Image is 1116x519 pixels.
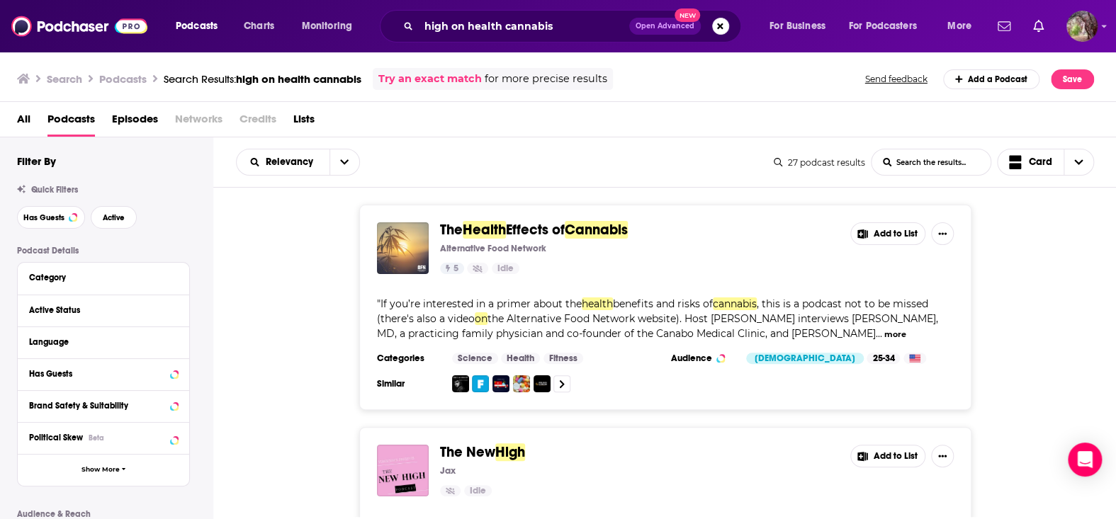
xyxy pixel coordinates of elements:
img: Freedom to Choose - Rich Kollenberg's Podcast [472,375,489,392]
span: Idle [470,484,486,498]
a: Fitness [543,353,583,364]
span: high on health cannabis [236,72,361,86]
a: TheHealthEffects ofCannabis [440,222,628,238]
div: 25-34 [867,353,900,364]
img: The Health Effects of Cannabis [377,222,429,274]
h3: Categories [377,353,441,364]
div: Has Guests [29,369,166,379]
div: Beta [89,433,104,443]
span: New [675,8,700,22]
button: Political SkewBeta [29,428,178,446]
h3: Search [47,72,82,86]
span: " [377,297,938,340]
span: on [475,312,487,325]
button: Category [29,268,178,286]
span: Logged in as MSanz [1066,11,1098,42]
a: Health [501,353,540,364]
a: Lists [293,108,315,137]
span: Podcasts [176,16,218,36]
img: Podchaser - Follow, Share and Rate Podcasts [11,13,147,40]
p: Alternative Food Network [440,243,546,254]
div: [DEMOGRAPHIC_DATA] [746,353,864,364]
span: Cannabis [565,221,628,239]
a: Search Results:high on health cannabis [164,72,361,86]
span: Effects of [506,221,565,239]
button: Language [29,333,178,350]
a: Science [452,353,498,364]
span: the Alternative Food Network website). Host [PERSON_NAME] interviews [PERSON_NAME], MD, a practic... [377,312,938,340]
p: Jax [440,465,456,477]
h2: Choose List sort [236,149,360,176]
span: Active [103,214,125,222]
button: Save [1051,69,1094,89]
h3: Podcasts [99,72,147,86]
a: Try an exact match [378,71,482,87]
a: Show notifications dropdown [992,14,1016,38]
a: All [17,108,30,137]
img: The New High [377,445,429,496]
span: Idle [497,262,514,276]
button: more [884,329,906,341]
div: Search podcasts, credits, & more... [393,10,755,42]
img: User Profile [1066,11,1098,42]
span: Quick Filters [31,185,78,195]
input: Search podcasts, credits, & more... [419,15,629,38]
a: The NewHigh [440,445,525,460]
button: open menu [329,149,359,175]
span: Monitoring [302,16,352,36]
a: Episodes [112,108,158,137]
button: open menu [937,15,989,38]
div: 27 podcast results [774,157,865,168]
button: Show More [18,454,189,486]
a: Code3Club [492,375,509,392]
span: ... [876,327,882,340]
a: Idle [464,485,492,496]
span: health [582,297,613,310]
span: Open Advanced [636,23,694,30]
button: open menu [760,15,843,38]
button: Add to List [850,222,925,245]
a: Show notifications dropdown [1027,14,1049,38]
button: Show More Button [931,222,954,245]
span: The New [440,443,495,461]
span: benefits and risks of [613,297,713,310]
span: If you’re interested in a primer about the [381,297,582,310]
span: Card [1029,157,1052,167]
div: Brand Safety & Suitability [29,401,166,411]
a: Idle [492,263,519,274]
div: Open Intercom Messenger [1068,443,1102,477]
span: for more precise results [485,71,607,87]
span: Charts [244,16,274,36]
button: Add to List [850,445,925,467]
a: Charts [235,15,283,38]
button: Active Status [29,301,178,319]
button: Active [91,206,137,229]
button: open menu [292,15,371,38]
div: Search Results: [164,72,361,86]
span: For Business [770,16,825,36]
h3: Audience [671,353,735,364]
a: Add a Podcast [943,69,1040,89]
span: Credits [239,108,276,137]
button: Open AdvancedNew [629,18,701,35]
button: open menu [166,15,236,38]
span: 5 [453,262,458,276]
a: Brand Safety & Suitability [29,397,178,414]
p: Podcast Details [17,246,190,256]
div: Language [29,337,169,347]
button: Choose View [997,149,1095,176]
a: Podcasts [47,108,95,137]
span: Political Skew [29,433,83,443]
img: Habits that Handicap by Charles B. Towns (1862 - 1947) [452,375,469,392]
img: Pharmacology News [513,375,530,392]
img: People With Alcoholism Audio Feed [534,375,551,392]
